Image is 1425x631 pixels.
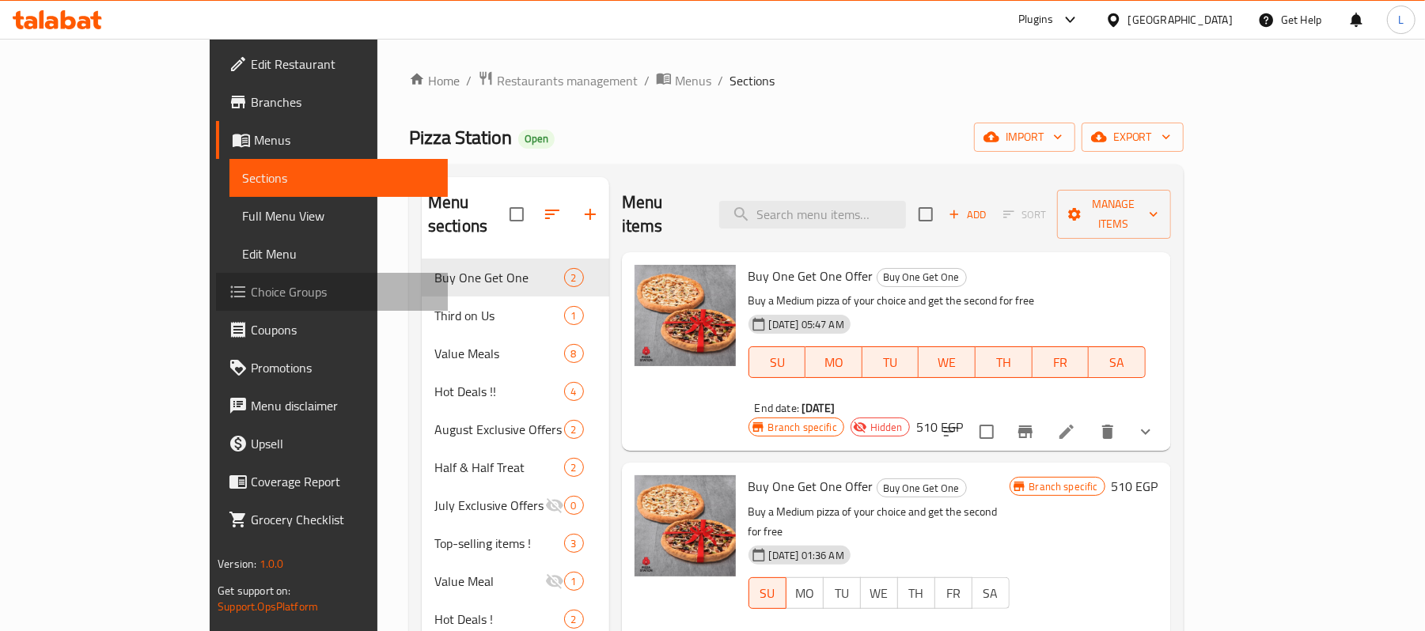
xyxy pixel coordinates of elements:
button: import [974,123,1075,152]
span: Edit Menu [242,244,435,263]
span: Third on Us [434,306,564,325]
span: [DATE] 05:47 AM [763,317,851,332]
span: SU [756,351,799,374]
span: Select to update [970,415,1003,448]
div: items [564,268,584,287]
span: TU [830,582,855,605]
a: Sections [229,159,448,197]
button: WE [860,577,898,609]
div: Hot Deals !!4 [422,372,609,410]
button: export [1082,123,1184,152]
span: 1.0.0 [260,554,284,574]
button: Manage items [1057,190,1171,239]
span: Choice Groups [251,282,435,301]
div: August Exclusive Offers [434,420,564,439]
span: Edit Restaurant [251,55,435,74]
span: Value Meals [434,344,564,363]
h6: 510 EGP [1112,475,1158,497]
span: Sort sections [533,195,571,233]
span: FR [1039,351,1083,374]
div: items [564,496,584,515]
span: [DATE] 01:36 AM [763,548,851,563]
span: Buy One Get One Offer [749,474,874,498]
span: Hot Deals ! [434,610,564,629]
a: Menus [216,121,448,159]
div: Buy One Get One [877,478,967,497]
span: 3 [565,536,583,551]
button: FR [934,577,972,609]
a: Edit Restaurant [216,45,448,83]
a: Branches [216,83,448,121]
div: July Exclusive Offers0 [422,486,609,524]
span: WE [867,582,892,605]
div: [GEOGRAPHIC_DATA] [1128,11,1233,28]
a: Menus [656,70,711,91]
span: SA [1095,351,1139,374]
span: Branches [251,93,435,111]
span: Menus [675,71,711,90]
span: Buy One Get One [434,268,564,287]
a: Full Menu View [229,197,448,235]
div: Buy One Get One2 [422,259,609,297]
a: Restaurants management [478,70,638,91]
span: 2 [565,460,583,475]
div: Third on Us1 [422,297,609,334]
a: Edit Menu [229,235,448,273]
button: MO [786,577,824,609]
span: 1 [565,308,583,323]
a: Coverage Report [216,463,448,501]
img: Buy One Get One Offer [635,265,736,366]
span: Select section first [993,202,1057,227]
span: import [987,127,1063,147]
button: show more [1127,413,1165,451]
button: Add section [571,195,609,233]
span: Add item [942,202,993,227]
div: Value Meal [434,572,545,591]
button: SU [749,346,805,378]
span: Pizza Station [409,119,512,155]
span: TH [982,351,1026,374]
div: items [564,306,584,325]
button: delete [1089,413,1127,451]
h2: Menu sections [428,191,510,238]
span: Buy One Get One Offer [749,264,874,288]
div: items [564,344,584,363]
span: WE [925,351,969,374]
button: Add [942,202,993,227]
span: Coverage Report [251,472,435,491]
a: Menu disclaimer [216,387,448,425]
span: Upsell [251,434,435,453]
span: Manage items [1070,195,1158,234]
span: Branch specific [1023,479,1105,494]
div: items [564,420,584,439]
button: SA [1089,346,1146,378]
input: search [719,201,906,229]
span: Branch specific [762,420,843,435]
div: Top-selling items !3 [422,524,609,562]
span: Full Menu View [242,206,435,225]
span: MO [793,582,817,605]
span: L [1398,11,1404,28]
button: FR [1033,346,1090,378]
button: Branch-specific-item [1006,413,1044,451]
span: TU [869,351,913,374]
span: 1 [565,574,583,589]
span: FR [942,582,966,605]
div: items [564,572,584,591]
p: Buy a Medium pizza of your choice and get the second for free [749,502,1010,542]
span: Buy One Get One [877,479,966,497]
span: SA [979,582,1003,605]
li: / [718,71,723,90]
div: Half & Half Treat2 [422,448,609,486]
svg: Inactive section [545,572,564,591]
div: Buy One Get One [877,268,967,287]
a: Edit menu item [1057,422,1076,441]
button: TU [823,577,861,609]
div: August Exclusive Offers2 [422,410,609,448]
span: 8 [565,346,583,361]
span: SU [756,582,780,605]
div: items [564,534,584,553]
button: sort-choices [932,413,970,451]
span: Half & Half Treat [434,458,564,477]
